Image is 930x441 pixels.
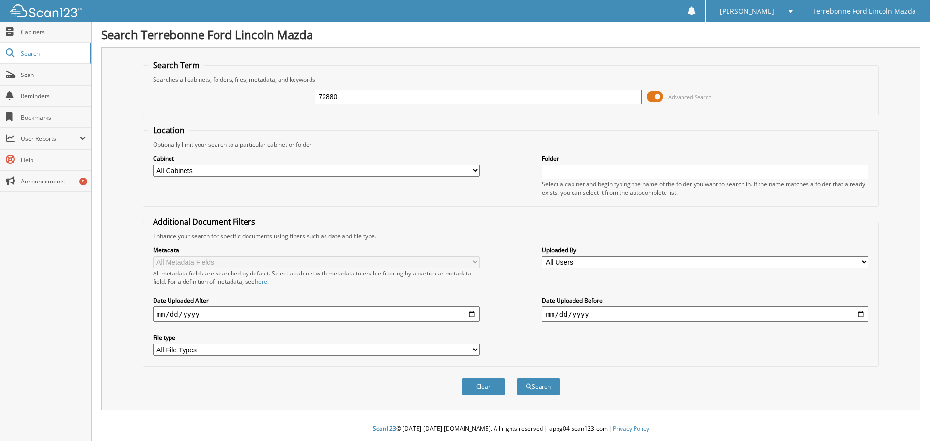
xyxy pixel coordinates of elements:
[542,154,868,163] label: Folder
[542,296,868,304] label: Date Uploaded Before
[153,296,480,304] label: Date Uploaded After
[153,246,480,254] label: Metadata
[148,216,260,227] legend: Additional Document Filters
[21,71,86,79] span: Scan
[373,425,396,433] span: Scan123
[153,306,480,322] input: start
[153,269,480,286] div: All metadata fields are searched by default. Select a cabinet with metadata to enable filtering b...
[148,140,874,149] div: Optionally limit your search to a particular cabinet or folder
[92,417,930,441] div: © [DATE]-[DATE] [DOMAIN_NAME]. All rights reserved | appg04-scan123-com |
[812,8,916,14] span: Terrebonne Ford Lincoln Mazda
[148,125,189,136] legend: Location
[21,49,85,58] span: Search
[148,232,874,240] div: Enhance your search for specific documents using filters such as date and file type.
[668,93,712,101] span: Advanced Search
[542,180,868,197] div: Select a cabinet and begin typing the name of the folder you want to search in. If the name match...
[720,8,774,14] span: [PERSON_NAME]
[613,425,649,433] a: Privacy Policy
[101,27,920,43] h1: Search Terrebonne Ford Lincoln Mazda
[462,378,505,395] button: Clear
[21,92,86,100] span: Reminders
[148,60,204,71] legend: Search Term
[21,28,86,36] span: Cabinets
[542,306,868,322] input: end
[21,177,86,185] span: Announcements
[21,113,86,122] span: Bookmarks
[21,135,79,143] span: User Reports
[517,378,560,395] button: Search
[79,178,87,185] div: 5
[21,156,86,164] span: Help
[10,4,82,17] img: scan123-logo-white.svg
[255,277,267,286] a: here
[542,246,868,254] label: Uploaded By
[153,334,480,342] label: File type
[148,76,874,84] div: Searches all cabinets, folders, files, metadata, and keywords
[153,154,480,163] label: Cabinet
